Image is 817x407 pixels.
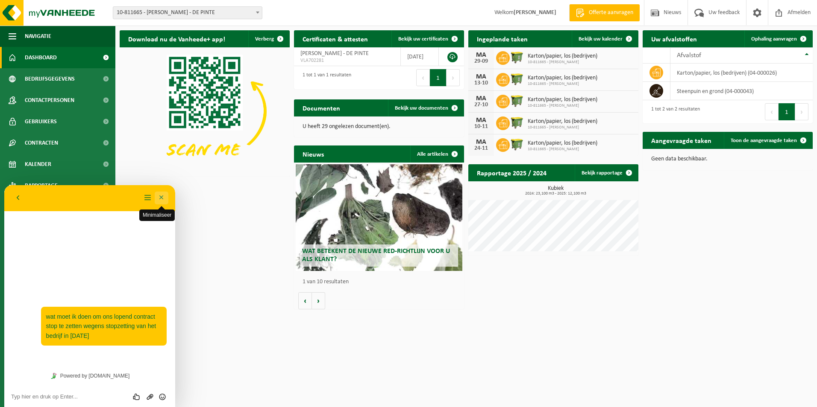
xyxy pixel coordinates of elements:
div: 1 tot 2 van 2 resultaten [647,102,700,121]
iframe: chat widget [4,185,175,407]
div: 27-10 [473,102,490,108]
div: MA [473,73,490,80]
span: Gebruikers [25,111,57,132]
span: Bekijk uw documenten [395,105,448,111]
span: Bedrijfsgegevens [25,68,75,90]
a: Powered by [DOMAIN_NAME] [43,185,128,196]
div: 1 tot 1 van 1 resultaten [298,68,351,87]
span: 10-811665 - [PERSON_NAME] [528,147,597,152]
div: Group of buttons [126,207,164,216]
h2: Nieuws [294,145,332,162]
span: 10-811665 - [PERSON_NAME] [528,60,597,65]
span: Wat betekent de nieuwe RED-richtlijn voor u als klant? [302,248,450,263]
h2: Rapportage 2025 / 2024 [468,164,555,181]
button: Previous [765,103,779,120]
h2: Uw afvalstoffen [643,30,705,47]
span: Toon de aangevraagde taken [731,138,797,143]
span: 10-811665 - [PERSON_NAME] [528,103,597,108]
p: 1 van 10 resultaten [303,279,460,285]
a: Bekijk uw certificaten [391,30,463,47]
div: 29-09 [473,58,490,64]
span: Karton/papier, los (bedrijven) [528,53,597,60]
img: WB-1100-HPE-GN-50 [510,50,524,64]
h2: Certificaten & attesten [294,30,376,47]
td: karton/papier, los (bedrijven) (04-000026) [670,64,813,82]
button: Emoji invoeren [152,207,164,216]
h2: Documenten [294,99,349,116]
span: 2024: 23,100 m3 - 2025: 12,100 m3 [473,192,638,196]
td: steenpuin en grond (04-000043) [670,82,813,100]
td: [DATE] [401,47,439,66]
button: Next [447,69,460,86]
span: Dashboard [25,47,57,68]
div: MA [473,52,490,58]
span: Rapportage [25,175,58,196]
img: WB-1100-HPE-GN-50 [510,115,524,130]
span: Navigatie [25,26,51,47]
img: WB-1100-HPE-GN-50 [510,93,524,108]
span: VLA702281 [300,57,394,64]
span: Afvalstof [677,52,701,59]
a: Ophaling aanvragen [744,30,812,47]
button: Verberg [248,30,289,47]
h3: Kubiek [473,186,638,196]
img: Download de VHEPlus App [120,47,290,175]
span: 10-811665 - DE SLOOVER DIRK VLOERWERKEN - DE PINTE [113,7,262,19]
span: Karton/papier, los (bedrijven) [528,75,597,81]
button: 1 [779,103,795,120]
a: Bekijk uw documenten [388,99,463,116]
span: [PERSON_NAME] - DE PINTE [300,50,369,57]
button: Volgende [312,292,325,309]
strong: [PERSON_NAME] [514,9,556,16]
span: Karton/papier, los (bedrijven) [528,96,597,103]
a: Offerte aanvragen [569,4,640,21]
div: MA [473,117,490,124]
span: Kalender [25,154,51,175]
button: Previous [416,69,430,86]
button: 1 [430,69,447,86]
a: Bekijk uw kalender [572,30,638,47]
span: 10-811665 - [PERSON_NAME] [528,125,597,130]
h2: Aangevraagde taken [643,132,720,148]
span: 10-811665 - DE SLOOVER DIRK VLOERWERKEN - DE PINTE [113,6,262,19]
span: Bekijk uw kalender [579,36,623,42]
img: WB-1100-HPE-GN-50 [510,137,524,151]
p: U heeft 29 ongelezen document(en). [303,124,456,130]
button: Vorige [298,292,312,309]
span: Verberg [255,36,274,42]
span: Contactpersonen [25,90,74,111]
p: Geen data beschikbaar. [651,156,804,162]
img: Tawky_16x16.svg [47,188,53,194]
a: Toon de aangevraagde taken [724,132,812,149]
span: 10-811665 - [PERSON_NAME] [528,81,597,87]
span: Ophaling aanvragen [751,36,797,42]
span: Karton/papier, los (bedrijven) [528,140,597,147]
a: Alle artikelen [410,145,463,163]
a: Wat betekent de nieuwe RED-richtlijn voor u als klant? [296,164,462,271]
div: 10-11 [473,124,490,130]
h2: Ingeplande taken [468,30,536,47]
span: Karton/papier, los (bedrijven) [528,118,597,125]
div: 24-11 [473,145,490,151]
img: WB-1100-HPE-GN-50 [510,72,524,86]
div: 13-10 [473,80,490,86]
div: MA [473,139,490,145]
span: Contracten [25,132,58,154]
span: Offerte aanvragen [587,9,635,17]
button: Next [795,103,808,120]
a: Bekijk rapportage [575,164,638,181]
h2: Download nu de Vanheede+ app! [120,30,234,47]
button: Upload bestand [139,207,152,216]
span: Bekijk uw certificaten [398,36,448,42]
div: Beoordeel deze chat [126,207,140,216]
div: MA [473,95,490,102]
